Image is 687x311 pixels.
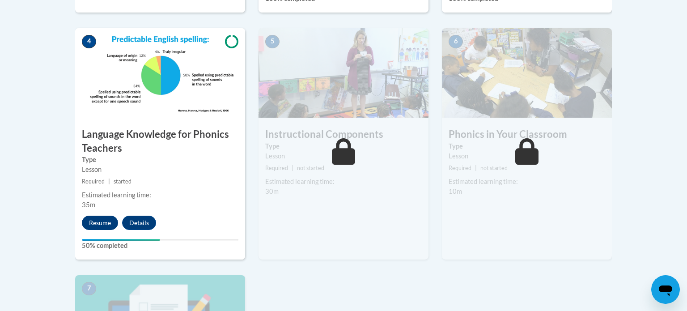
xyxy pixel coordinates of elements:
div: Estimated learning time: [265,177,422,187]
span: 10m [449,187,462,195]
span: not started [297,165,324,171]
span: 6 [449,35,463,48]
span: started [114,178,131,185]
button: Details [122,216,156,230]
span: Required [265,165,288,171]
label: Type [265,141,422,151]
label: Type [82,155,238,165]
img: Course Image [442,28,612,118]
label: 50% completed [82,241,238,251]
label: Type [449,141,605,151]
img: Course Image [259,28,428,118]
h3: Instructional Components [259,128,428,141]
div: Estimated learning time: [82,190,238,200]
span: 35m [82,201,95,209]
h3: Phonics in Your Classroom [442,128,612,141]
span: 7 [82,282,96,295]
span: 4 [82,35,96,48]
div: Lesson [449,151,605,161]
img: Course Image [75,28,245,118]
span: 5 [265,35,280,48]
div: Your progress [82,239,160,241]
span: Required [449,165,471,171]
div: Lesson [82,165,238,175]
div: Estimated learning time: [449,177,605,187]
div: Lesson [265,151,422,161]
button: Resume [82,216,118,230]
span: 30m [265,187,279,195]
h3: Language Knowledge for Phonics Teachers [75,128,245,155]
span: | [292,165,293,171]
span: | [108,178,110,185]
span: not started [480,165,508,171]
span: Required [82,178,105,185]
iframe: Button to launch messaging window [651,275,680,304]
span: | [475,165,477,171]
